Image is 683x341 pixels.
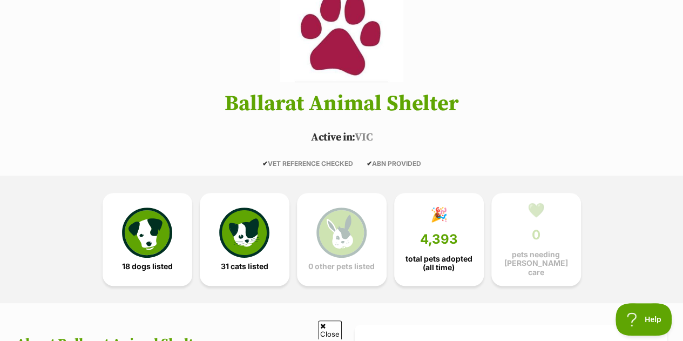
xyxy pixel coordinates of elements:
img: petrescue-icon-eee76f85a60ef55c4a1927667547b313a7c0e82042636edf73dce9c88f694885.svg [122,208,172,257]
span: VET REFERENCE CHECKED [262,159,353,168]
icon: ✔ [262,159,268,168]
img: bunny-icon-b786713a4a21a2fe6d13e954f4cb29d131f1b31f8a74b52ca2c6d2999bc34bbe.svg [316,208,366,257]
span: Close [318,320,342,339]
span: total pets adopted (all time) [403,255,475,272]
div: 🎉 [430,206,448,223]
icon: ✔ [367,159,372,168]
a: 31 cats listed [200,193,289,286]
span: 18 dogs listed [122,262,173,271]
span: 0 other pets listed [308,262,375,271]
div: 💚 [528,202,545,218]
span: pets needing [PERSON_NAME] care [501,250,572,276]
span: ABN PROVIDED [367,159,421,168]
a: 💚 0 pets needing [PERSON_NAME] care [491,193,581,286]
a: 18 dogs listed [103,193,192,286]
a: 0 other pets listed [297,193,387,286]
span: Active in: [311,131,355,144]
img: cat-icon-068c71abf8fe30c970a85cd354bc8e23425d12f6e8612795f06af48be43a487a.svg [219,208,269,257]
iframe: Help Scout Beacon - Open [616,303,672,336]
span: 4,393 [420,232,458,247]
span: 0 [532,228,540,243]
span: 31 cats listed [221,262,268,271]
a: 🎉 4,393 total pets adopted (all time) [394,193,484,286]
